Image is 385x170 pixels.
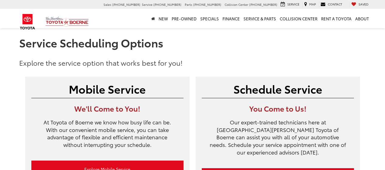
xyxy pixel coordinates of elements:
[16,12,39,32] img: Toyota
[153,2,181,7] span: [PHONE_NUMBER]
[249,2,277,7] span: [PHONE_NUMBER]
[287,2,299,6] span: Service
[112,2,140,7] span: [PHONE_NUMBER]
[350,2,370,7] a: My Saved Vehicles
[31,104,184,112] h3: We'll Come to You!
[202,118,354,162] p: Our expert-trained technicians here at [GEOGRAPHIC_DATA][PERSON_NAME] Toyota of Boerne can assist...
[278,9,319,28] a: Collision Center
[303,2,317,7] a: Map
[202,104,354,112] h3: You Come to Us!
[19,36,366,49] h1: Service Scheduling Options
[242,9,278,28] a: Service & Parts: Opens in a new tab
[19,58,366,68] p: Explore the service option that works best for you!
[157,9,170,28] a: New
[170,9,198,28] a: Pre-Owned
[328,2,342,6] span: Contact
[353,9,371,28] a: About
[225,2,248,7] span: Collision Center
[221,9,242,28] a: Finance
[31,118,184,154] p: At Toyota of Boerne we know how busy life can be. With our convenient mobile service, you can tak...
[319,2,344,7] a: Contact
[279,2,301,7] a: Service
[319,9,353,28] a: Rent a Toyota
[149,9,157,28] a: Home
[309,2,316,6] span: Map
[202,83,354,95] h2: Schedule Service
[31,83,184,95] h2: Mobile Service
[142,2,152,7] span: Service
[45,16,89,27] img: Vic Vaughan Toyota of Boerne
[198,9,221,28] a: Specials
[103,2,111,7] span: Sales
[193,2,221,7] span: [PHONE_NUMBER]
[185,2,192,7] span: Parts
[359,2,369,6] span: Saved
